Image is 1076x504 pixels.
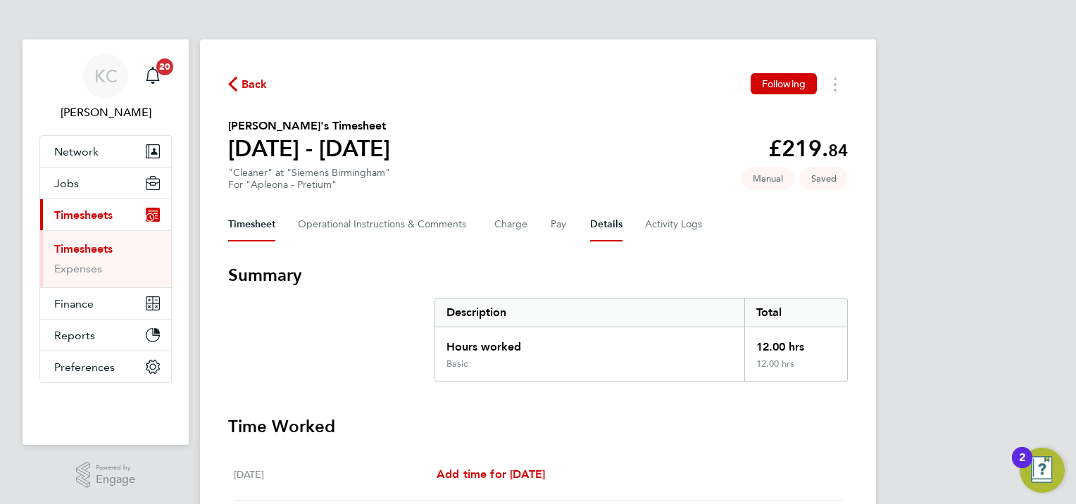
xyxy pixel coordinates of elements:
span: Engage [96,474,135,486]
app-decimal: £219. [768,135,848,162]
button: Charge [494,208,528,241]
a: Go to home page [39,397,172,420]
h1: [DATE] - [DATE] [228,134,390,163]
a: Timesheets [54,242,113,256]
a: Powered byEngage [76,462,136,489]
button: Timesheets [40,199,171,230]
span: Powered by [96,462,135,474]
span: 20 [156,58,173,75]
button: Finance [40,288,171,319]
div: Basic [446,358,468,370]
button: Reports [40,320,171,351]
span: Network [54,145,99,158]
button: Open Resource Center, 2 new notifications [1020,448,1065,493]
span: Back [242,76,268,93]
div: Timesheets [40,230,171,287]
a: 20 [139,53,167,99]
button: Following [751,73,817,94]
button: Timesheet [228,208,275,241]
span: Preferences [54,360,115,374]
div: 12.00 hrs [744,358,847,381]
button: Jobs [40,168,171,199]
div: For "Apleona - Pretium" [228,179,390,191]
div: 12.00 hrs [744,327,847,358]
img: fastbook-logo-retina.png [40,397,172,420]
div: [DATE] [234,466,437,483]
div: 2 [1019,458,1025,476]
span: Finance [54,297,94,310]
h2: [PERSON_NAME]'s Timesheet [228,118,390,134]
div: Total [744,298,847,327]
a: KC[PERSON_NAME] [39,53,172,121]
button: Network [40,136,171,167]
span: Timesheets [54,208,113,222]
button: Pay [551,208,568,241]
span: Reports [54,329,95,342]
span: This timesheet is Saved. [800,167,848,190]
span: This timesheet was manually created. [742,167,794,190]
span: KC [94,67,118,85]
a: Expenses [54,262,102,275]
span: Jobs [54,177,79,190]
span: 84 [828,140,848,160]
button: Back [228,75,268,93]
div: Summary [434,298,848,382]
nav: Main navigation [23,39,189,445]
button: Preferences [40,351,171,382]
div: Hours worked [435,327,744,358]
h3: Time Worked [228,415,848,438]
button: Timesheets Menu [822,73,848,95]
span: Following [762,77,806,90]
span: Add time for [DATE] [437,467,545,481]
button: Details [590,208,623,241]
span: Karen Chatfield [39,104,172,121]
a: Add time for [DATE] [437,466,545,483]
div: Description [435,298,744,327]
div: "Cleaner" at "Siemens Birmingham" [228,167,390,191]
h3: Summary [228,264,848,286]
button: Operational Instructions & Comments [298,208,472,241]
button: Activity Logs [645,208,704,241]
